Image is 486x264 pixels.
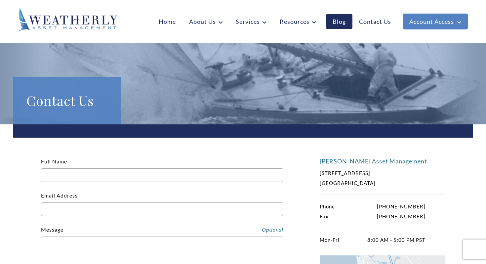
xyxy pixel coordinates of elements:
[41,226,63,233] label: Message
[320,211,425,221] p: [PHONE_NUMBER]
[320,157,445,165] h4: [PERSON_NAME] Asset Management
[352,14,398,29] a: Contact Us
[18,7,117,32] img: Weatherly
[320,211,329,221] span: Fax
[41,158,283,178] label: Full Name
[182,14,229,29] a: About Us
[273,14,323,29] a: Resources
[320,235,425,245] p: 8:00 AM - 5:00 PM PST
[152,14,182,29] a: Home
[229,14,273,29] a: Services
[41,192,283,212] label: Email Address
[41,168,283,182] input: Full Name
[326,14,352,29] a: Blog
[320,201,335,211] span: Phone
[403,14,468,29] a: Account Access
[320,168,425,188] p: [STREET_ADDRESS] [GEOGRAPHIC_DATA]
[26,90,107,111] h1: Contact Us
[41,202,283,216] input: Email Address
[320,201,425,211] p: [PHONE_NUMBER]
